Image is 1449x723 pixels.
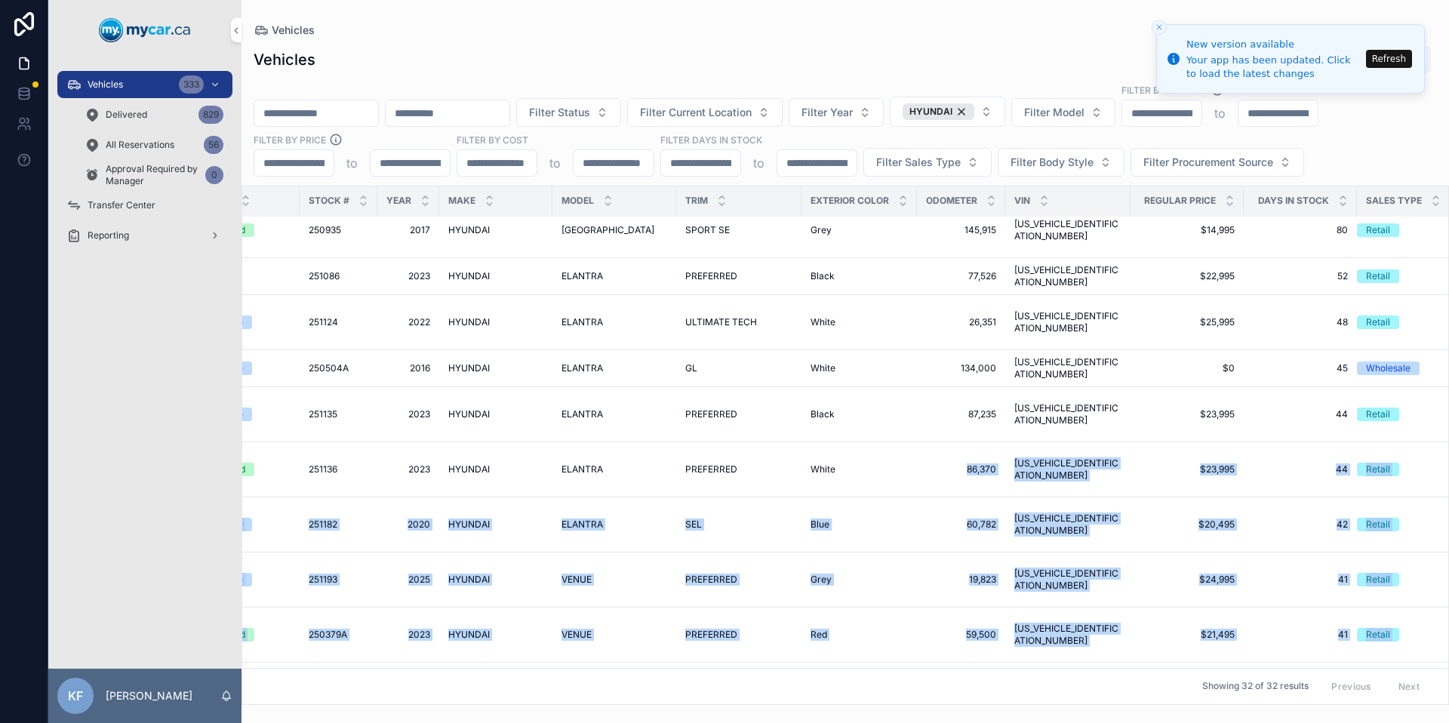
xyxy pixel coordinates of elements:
span: ULTIMATE TECH [685,316,757,328]
a: $25,995 [1140,316,1235,328]
div: New version available [1186,37,1361,52]
a: 41 [1253,629,1348,641]
span: 42 [1253,518,1348,531]
a: 134,000 [926,362,996,374]
span: Sales Type [1366,195,1422,207]
a: HYUNDAI [448,463,543,475]
span: 2023 [386,408,430,420]
a: PREFERRED [685,629,792,641]
a: [US_VEHICLE_IDENTIFICATION_NUMBER] [1014,356,1121,380]
div: Retail [1366,463,1390,476]
a: 60,782 [926,518,996,531]
a: Blue [811,518,908,531]
a: Black [811,270,908,282]
span: Odometer [926,195,977,207]
a: 250379A [309,629,368,641]
a: Available [195,518,291,531]
span: 2023 [386,463,430,475]
span: White [811,463,835,475]
span: HYUNDAI [448,463,490,475]
a: Available [195,573,291,586]
span: ELANTRA [561,270,603,282]
a: Reserved [195,463,291,476]
span: HYUNDAI [448,629,490,641]
label: FILTER BY PRICE [254,133,326,146]
p: to [549,154,561,172]
a: PREFERRED [685,574,792,586]
span: Black [811,270,835,282]
span: 145,915 [926,224,996,236]
span: [US_VEHICLE_IDENTIFICATION_NUMBER] [1014,402,1121,426]
a: 86,370 [926,463,996,475]
span: Reporting [88,229,129,242]
div: 333 [179,75,204,94]
span: All Reservations [106,139,174,151]
a: Transfer Center [57,192,232,219]
a: 251124 [309,316,368,328]
span: 80 [1253,224,1348,236]
span: Filter Model [1024,105,1084,120]
span: VENUE [561,574,592,586]
span: Red [811,629,827,641]
a: HYUNDAI [448,362,543,374]
span: Filter Sales Type [876,155,961,170]
span: [US_VEHICLE_IDENTIFICATION_NUMBER] [1014,264,1121,288]
span: [US_VEHICLE_IDENTIFICATION_NUMBER] [1014,310,1121,334]
div: Retail [1366,408,1390,421]
div: Retail [1366,628,1390,641]
a: 52 [1253,270,1348,282]
span: 2020 [386,518,430,531]
label: Filter Days In Stock [660,133,762,146]
a: PREFERRED [685,408,792,420]
span: White [811,316,835,328]
span: 77,526 [926,270,996,282]
span: SEL [685,518,702,531]
span: ELANTRA [561,316,603,328]
a: PREFERRED [685,270,792,282]
span: 87,235 [926,408,996,420]
a: ELANTRA [561,270,667,282]
span: HYUNDAI [448,518,490,531]
a: 250504A [309,362,368,374]
a: Red [811,629,908,641]
span: Grey [811,574,832,586]
label: FILTER BY COST [457,133,528,146]
span: 2016 [386,362,430,374]
a: 251135 [309,408,368,420]
p: to [346,154,358,172]
span: 251136 [309,463,337,475]
span: HYUNDAI [448,316,490,328]
a: SPORT SE [685,224,792,236]
span: 2022 [386,316,430,328]
a: $0 [1140,362,1235,374]
a: $20,495 [1140,518,1235,531]
a: Available [195,361,291,375]
a: ELANTRA [561,463,667,475]
span: KF [68,687,83,705]
a: 2023 [386,629,430,641]
span: 250935 [309,224,341,236]
a: Vehicles333 [57,71,232,98]
span: Showing 32 of 32 results [1202,681,1309,693]
span: $23,995 [1140,463,1235,475]
a: ELANTRA [561,518,667,531]
span: 251193 [309,574,337,586]
span: Stock # [309,195,349,207]
span: ELANTRA [561,518,603,531]
a: 250935 [309,224,368,236]
a: 41 [1253,574,1348,586]
span: Grey [811,224,832,236]
span: [US_VEHICLE_IDENTIFICATION_NUMBER] [1014,512,1121,537]
span: HYUNDAI [448,270,490,282]
a: HYUNDAI [448,270,543,282]
p: to [753,154,764,172]
span: $21,495 [1140,629,1235,641]
span: Approval Required by Manager [106,163,199,187]
a: VENUE [561,629,667,641]
a: 44 [1253,463,1348,475]
span: Regular Price [1144,195,1216,207]
div: 56 [204,136,223,154]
